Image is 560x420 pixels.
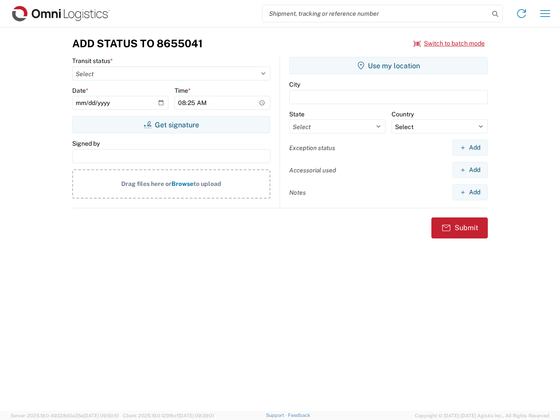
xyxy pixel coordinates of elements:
[452,162,488,178] button: Add
[123,413,214,418] span: Client: 2025.19.0-129fbcf
[266,413,288,418] a: Support
[121,180,171,187] span: Drag files here or
[392,110,414,118] label: Country
[288,413,310,418] a: Feedback
[10,413,119,418] span: Server: 2025.19.0-49328d0a35e
[415,412,549,420] span: Copyright © [DATE]-[DATE] Agistix Inc., All Rights Reserved
[289,166,336,174] label: Accessorial used
[72,37,203,50] h3: Add Status to 8655041
[289,57,488,74] button: Use my location
[289,144,335,152] label: Exception status
[72,57,113,65] label: Transit status
[72,116,270,133] button: Get signature
[452,184,488,200] button: Add
[72,140,100,147] label: Signed by
[289,80,300,88] label: City
[289,189,306,196] label: Notes
[289,110,304,118] label: State
[171,180,193,187] span: Browse
[193,180,221,187] span: to upload
[413,36,485,51] button: Switch to batch mode
[431,217,488,238] button: Submit
[72,87,88,94] label: Date
[262,5,489,22] input: Shipment, tracking or reference number
[452,140,488,156] button: Add
[178,413,214,418] span: [DATE] 09:39:01
[175,87,191,94] label: Time
[84,413,119,418] span: [DATE] 09:50:51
